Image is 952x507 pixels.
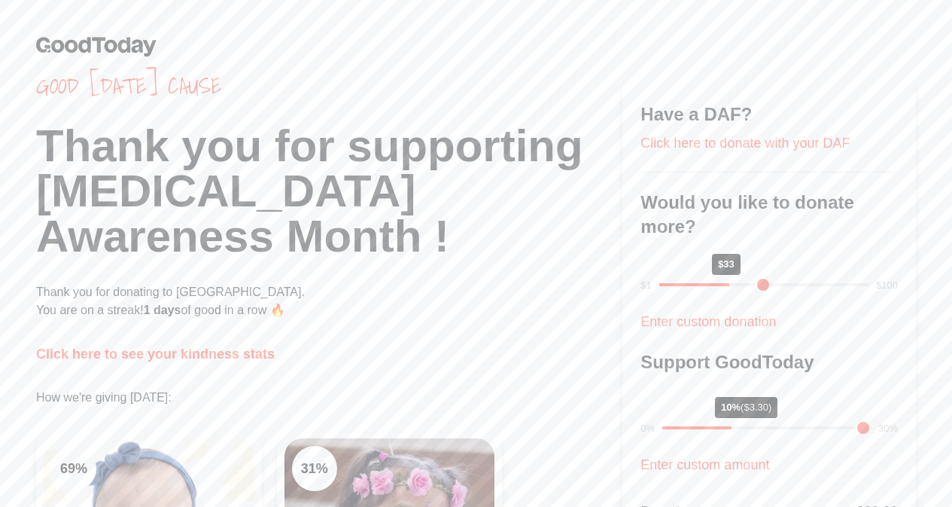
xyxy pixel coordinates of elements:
[640,191,898,239] h3: Would you like to donate more?
[640,350,898,374] h3: Support GoodToday
[36,283,622,319] p: Thank you for donating to [GEOGRAPHIC_DATA]. You are on a streak! of good in a row 🔥
[741,402,771,413] span: ($3.30)
[640,278,651,293] div: $1
[876,278,898,293] div: $100
[36,36,157,57] img: GoodToday
[36,347,275,362] a: Click here to see your kindness stats
[640,421,655,436] div: 0%
[640,102,898,127] h3: Have a DAF?
[36,124,622,259] h1: Thank you for supporting [MEDICAL_DATA] Awareness Month !
[712,254,741,275] div: $33
[640,457,769,472] a: Enter custom amount
[36,389,622,407] p: How we're giving [DATE]:
[51,446,96,491] div: 69 %
[36,72,622,99] span: Good [DATE] cause
[292,446,337,491] div: 31 %
[144,304,181,316] span: 1 days
[878,421,898,436] div: 30%
[715,397,777,418] div: 10%
[640,136,850,151] a: Click here to donate with your DAF
[640,314,776,329] a: Enter custom donation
